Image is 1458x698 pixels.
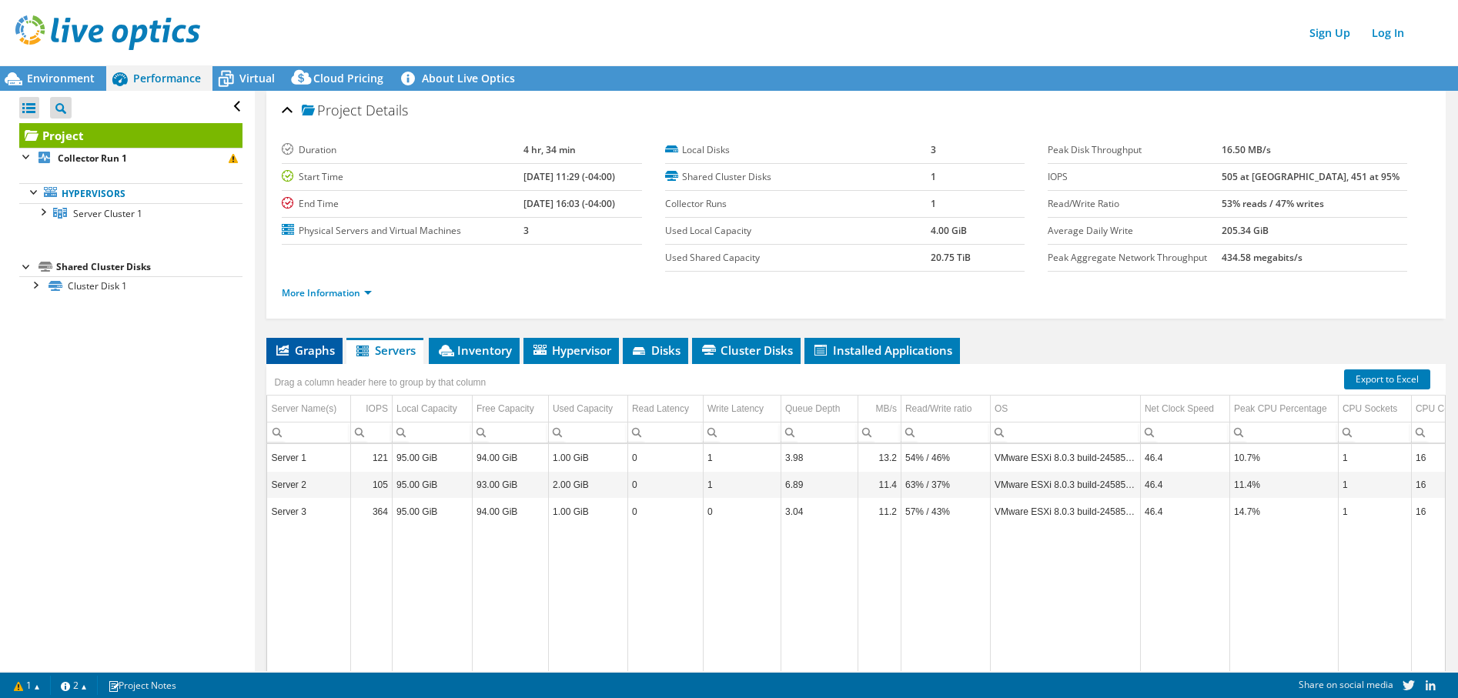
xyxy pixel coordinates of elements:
[812,342,952,358] span: Installed Applications
[392,445,472,472] td: Column Local Capacity, Value 95.00 GiB
[1145,399,1214,418] div: Net Clock Speed
[267,396,350,422] td: Server Name(s) Column
[19,123,242,148] a: Project
[282,142,523,158] label: Duration
[1338,396,1411,422] td: CPU Sockets Column
[302,103,362,119] span: Project
[1048,142,1222,158] label: Peak Disk Throughput
[1222,224,1269,237] b: 205.34 GiB
[523,170,615,183] b: [DATE] 11:29 (-04:00)
[267,445,350,472] td: Column Server Name(s), Value Server 1
[1222,143,1271,156] b: 16.50 MB/s
[354,342,416,358] span: Servers
[531,342,611,358] span: Hypervisor
[1343,399,1397,418] div: CPU Sockets
[901,472,990,499] td: Column Read/Write ratio, Value 63% / 37%
[876,399,897,418] div: MB/s
[858,472,901,499] td: Column MB/s, Value 11.4
[1048,169,1222,185] label: IOPS
[366,399,388,418] div: IOPS
[472,499,548,526] td: Column Free Capacity, Value 94.00 GiB
[781,472,858,499] td: Column Queue Depth, Value 6.89
[271,399,336,418] div: Server Name(s)
[665,142,931,158] label: Local Disks
[548,422,627,443] td: Column Used Capacity, Filter cell
[436,342,512,358] span: Inventory
[1222,251,1303,264] b: 434.58 megabits/s
[15,15,200,50] img: live_optics_svg.svg
[392,499,472,526] td: Column Local Capacity, Value 95.00 GiB
[282,169,523,185] label: Start Time
[1048,250,1222,266] label: Peak Aggregate Network Throughput
[395,66,527,91] a: About Live Optics
[627,422,703,443] td: Column Read Latency, Filter cell
[267,472,350,499] td: Column Server Name(s), Value Server 2
[392,422,472,443] td: Column Local Capacity, Filter cell
[1229,472,1338,499] td: Column Peak CPU Percentage, Value 11.4%
[858,445,901,472] td: Column MB/s, Value 13.2
[350,422,392,443] td: Column IOPS, Filter cell
[19,276,242,296] a: Cluster Disk 1
[472,445,548,472] td: Column Free Capacity, Value 94.00 GiB
[548,445,627,472] td: Column Used Capacity, Value 1.00 GiB
[472,472,548,499] td: Column Free Capacity, Value 93.00 GiB
[350,472,392,499] td: Column IOPS, Value 105
[990,445,1140,472] td: Column OS, Value VMware ESXi 8.0.3 build-24585383
[282,196,523,212] label: End Time
[781,422,858,443] td: Column Queue Depth, Filter cell
[19,203,242,223] a: Server Cluster 1
[858,396,901,422] td: MB/s Column
[901,445,990,472] td: Column Read/Write ratio, Value 54% / 46%
[858,422,901,443] td: Column MB/s, Filter cell
[990,472,1140,499] td: Column OS, Value VMware ESXi 8.0.3 build-24585383
[396,399,457,418] div: Local Capacity
[1140,499,1229,526] td: Column Net Clock Speed, Value 46.4
[990,396,1140,422] td: OS Column
[627,472,703,499] td: Column Read Latency, Value 0
[350,396,392,422] td: IOPS Column
[1302,22,1358,44] a: Sign Up
[3,676,51,695] a: 1
[1338,422,1411,443] td: Column CPU Sockets, Filter cell
[523,224,529,237] b: 3
[267,422,350,443] td: Column Server Name(s), Filter cell
[703,396,781,422] td: Write Latency Column
[931,224,967,237] b: 4.00 GiB
[627,445,703,472] td: Column Read Latency, Value 0
[665,250,931,266] label: Used Shared Capacity
[931,251,971,264] b: 20.75 TiB
[97,676,187,695] a: Project Notes
[990,422,1140,443] td: Column OS, Filter cell
[931,170,936,183] b: 1
[58,152,127,165] b: Collector Run 1
[901,499,990,526] td: Column Read/Write ratio, Value 57% / 43%
[931,197,936,210] b: 1
[472,422,548,443] td: Column Free Capacity, Filter cell
[1048,223,1222,239] label: Average Daily Write
[56,258,242,276] div: Shared Cluster Disks
[282,286,372,299] a: More Information
[392,472,472,499] td: Column Local Capacity, Value 95.00 GiB
[270,372,490,393] div: Drag a column header here to group by that column
[350,445,392,472] td: Column IOPS, Value 121
[27,71,95,85] span: Environment
[781,445,858,472] td: Column Queue Depth, Value 3.98
[901,422,990,443] td: Column Read/Write ratio, Filter cell
[548,396,627,422] td: Used Capacity Column
[477,399,534,418] div: Free Capacity
[665,223,931,239] label: Used Local Capacity
[858,499,901,526] td: Column MB/s, Value 11.2
[700,342,793,358] span: Cluster Disks
[392,396,472,422] td: Local Capacity Column
[548,499,627,526] td: Column Used Capacity, Value 1.00 GiB
[665,196,931,212] label: Collector Runs
[703,499,781,526] td: Column Write Latency, Value 0
[1229,445,1338,472] td: Column Peak CPU Percentage, Value 10.7%
[990,499,1140,526] td: Column OS, Value VMware ESXi 8.0.3 build-24585383
[665,169,931,185] label: Shared Cluster Disks
[1140,445,1229,472] td: Column Net Clock Speed, Value 46.4
[1222,170,1399,183] b: 505 at [GEOGRAPHIC_DATA], 451 at 95%
[901,396,990,422] td: Read/Write ratio Column
[548,472,627,499] td: Column Used Capacity, Value 2.00 GiB
[1222,197,1324,210] b: 53% reads / 47% writes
